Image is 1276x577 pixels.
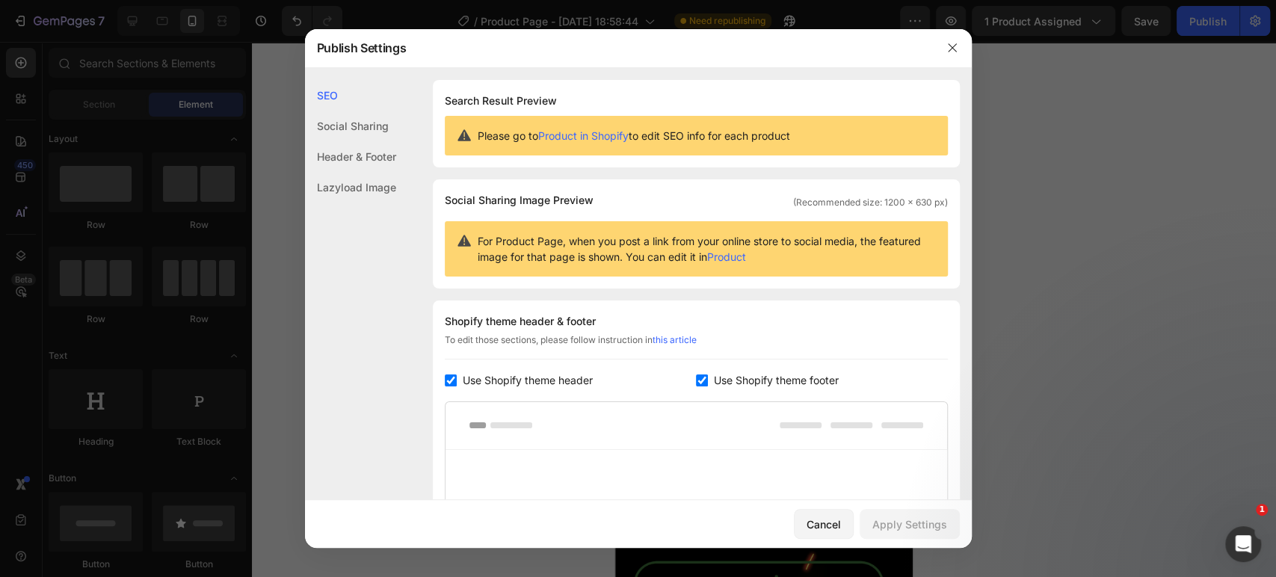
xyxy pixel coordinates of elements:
span: Social Sharing Image Preview [445,191,594,209]
div: Social Sharing [305,111,396,141]
div: SEO [305,80,396,111]
h1: Search Result Preview [445,92,948,110]
button: Apply Settings [860,509,960,539]
div: Header & Footer [305,141,396,172]
span: For Product Page, when you post a link from your online store to social media, the featured image... [478,233,936,265]
iframe: Intercom live chat [1225,526,1261,562]
span: Mobile ( 398 px) [83,7,147,22]
a: Product in Shopify [538,129,629,142]
button: Cancel [794,509,854,539]
span: Use Shopify theme header [463,371,593,389]
div: Cancel [807,516,841,532]
div: Apply Settings [872,516,947,532]
span: (Recommended size: 1200 x 630 px) [793,196,948,209]
span: Use Shopify theme footer [714,371,839,389]
span: Please go to to edit SEO info for each product [478,128,790,144]
p: Publish the page to see the content. [12,472,286,488]
div: Lazyload Image [305,172,396,203]
div: Shopify theme header & footer [445,312,948,330]
div: To edit those sections, please follow instruction in [445,333,948,360]
a: Product [707,250,746,263]
div: Publish Settings [305,28,933,67]
span: 1 [1256,504,1268,516]
a: this article [653,334,697,345]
